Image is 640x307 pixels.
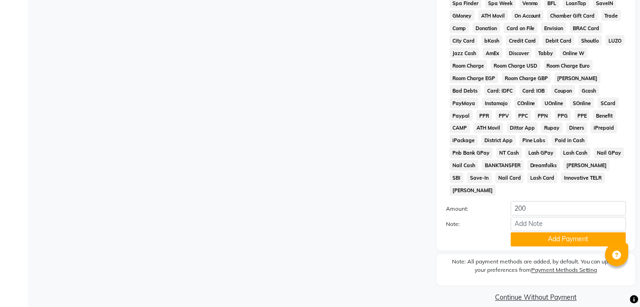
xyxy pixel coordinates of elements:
span: PPC [515,110,531,121]
span: NT Cash [496,148,522,158]
span: Card: IOB [520,85,548,96]
label: Payment Methods Setting [531,266,597,275]
input: Amount [511,201,626,216]
span: SOnline [570,98,594,108]
input: Add Note [511,217,626,232]
span: Pine Labs [520,135,549,146]
label: Note: [439,220,504,229]
span: Pnb Bank GPay [450,148,493,158]
span: PPE [575,110,590,121]
span: GMoney [450,10,475,21]
span: District App [482,135,516,146]
span: Envision [541,23,566,33]
label: Amount: [439,205,504,213]
span: On Account [512,10,544,21]
span: bKash [482,35,502,46]
span: SCard [598,98,619,108]
span: iPrepaid [591,123,617,133]
span: Innovative TELR [561,173,605,183]
span: BANKTANSFER [482,160,524,171]
span: Room Charge [450,60,487,71]
span: Bad Debts [450,85,481,96]
span: iPackage [450,135,478,146]
span: Paid in Cash [552,135,588,146]
span: Lash Card [527,173,558,183]
span: Room Charge Euro [544,60,593,71]
span: Dreamfolks [527,160,560,171]
span: Diners [566,123,587,133]
span: [PERSON_NAME] [555,73,601,83]
a: Continue Without Payment [439,293,634,303]
span: Nail GPay [594,148,624,158]
span: Coupon [552,85,575,96]
span: UOnline [542,98,566,108]
span: Online W [560,48,588,58]
span: Room Charge EGP [450,73,498,83]
span: Instamojo [482,98,511,108]
span: SBI [450,173,464,183]
label: Note: All payment methods are added, by default. You can update your preferences from [446,258,626,278]
span: Comp [450,23,469,33]
span: Lash Cash [560,148,590,158]
span: Paypal [450,110,473,121]
span: CAMP [450,123,470,133]
span: COnline [515,98,539,108]
span: BRAC Card [570,23,602,33]
span: Room Charge USD [491,60,540,71]
span: Lash GPay [526,148,557,158]
span: Card: IDFC [484,85,516,96]
span: AmEx [483,48,502,58]
span: LUZO [606,35,625,46]
span: City Card [450,35,478,46]
button: Add Payment [511,232,626,247]
span: PPG [555,110,571,121]
span: Jazz Cash [450,48,479,58]
span: Rupay [541,123,563,133]
span: ATH Movil [474,123,503,133]
span: Chamber Gift Card [547,10,598,21]
span: PPR [477,110,492,121]
span: ATH Movil [478,10,508,21]
span: Tabby [535,48,556,58]
span: Donation [473,23,500,33]
span: Benefit [593,110,616,121]
span: Save-In [467,173,492,183]
span: Card on File [504,23,538,33]
span: Discover [506,48,532,58]
span: Nail Cash [450,160,478,171]
span: PPV [496,110,512,121]
span: PPN [535,110,551,121]
span: Trade [602,10,621,21]
span: Shoutlo [578,35,602,46]
span: PayMaya [450,98,478,108]
span: [PERSON_NAME] [450,185,496,196]
span: Dittor App [507,123,538,133]
span: Room Charge GBP [502,73,551,83]
span: Debit Card [543,35,575,46]
span: Credit Card [506,35,540,46]
span: Gcash [579,85,599,96]
span: Nail Card [496,173,524,183]
span: [PERSON_NAME] [564,160,610,171]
